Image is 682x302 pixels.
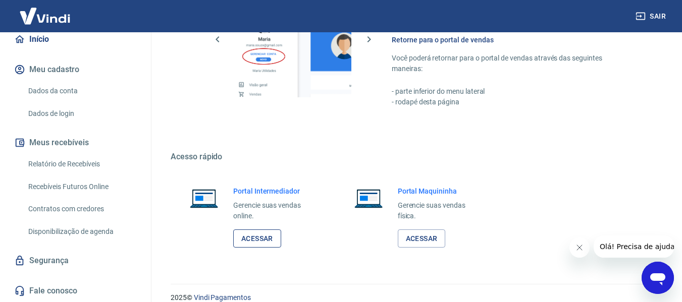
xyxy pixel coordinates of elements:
a: Recebíveis Futuros Online [24,176,139,197]
h6: Portal Intermediador [233,186,317,196]
p: Você poderá retornar para o portal de vendas através das seguintes maneiras: [392,53,634,74]
iframe: Mensagem da empresa [594,235,674,258]
p: - parte inferior do menu lateral [392,86,634,97]
iframe: Fechar mensagem [569,237,590,258]
a: Segurança [12,250,139,272]
a: Relatório de Recebíveis [24,154,139,174]
h6: Retorne para o portal de vendas [392,35,634,45]
h5: Acesso rápido [171,152,658,162]
a: Início [12,28,139,50]
button: Sair [634,7,670,26]
a: Contratos com credores [24,199,139,219]
p: Gerencie suas vendas online. [233,200,317,221]
a: Acessar [233,229,281,248]
button: Meus recebíveis [12,132,139,154]
button: Meu cadastro [12,58,139,81]
span: Olá! Precisa de ajuda? [6,7,85,15]
h6: Portal Maquininha [398,186,482,196]
img: Imagem de um notebook aberto [183,186,225,210]
img: Imagem de um notebook aberto [347,186,390,210]
a: Acessar [398,229,446,248]
a: Dados da conta [24,81,139,101]
a: Disponibilização de agenda [24,221,139,242]
img: Vindi [12,1,78,31]
p: Gerencie suas vendas física. [398,200,482,221]
p: - rodapé desta página [392,97,634,107]
iframe: Botão para abrir a janela de mensagens [642,262,674,294]
a: Vindi Pagamentos [194,293,251,301]
a: Dados de login [24,103,139,124]
a: Fale conosco [12,280,139,302]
